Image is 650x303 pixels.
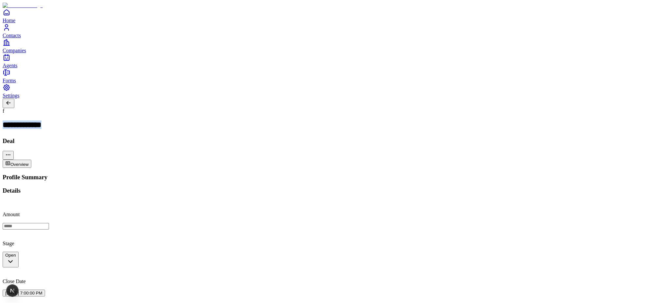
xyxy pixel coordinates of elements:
[3,78,16,83] span: Forms
[3,241,647,247] p: Stage
[3,39,647,53] a: Companies
[3,187,647,194] h3: Details
[3,160,31,168] button: Overview
[3,151,14,160] button: More actions
[3,279,647,284] p: Close Date
[3,84,647,98] a: Settings
[3,108,647,114] div: f
[3,48,26,53] span: Companies
[3,54,647,68] a: Agents
[3,174,647,181] h3: Profile Summary
[3,137,647,145] h3: Deal
[3,24,647,38] a: Contacts
[3,212,647,217] p: Amount
[3,63,17,68] span: Agents
[3,290,45,296] button: [DATE] 7:00:00 PM
[3,33,21,38] span: Contacts
[3,69,647,83] a: Forms
[3,8,647,23] a: Home
[3,3,43,8] img: Item Brain Logo
[3,18,15,23] span: Home
[3,93,20,98] span: Settings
